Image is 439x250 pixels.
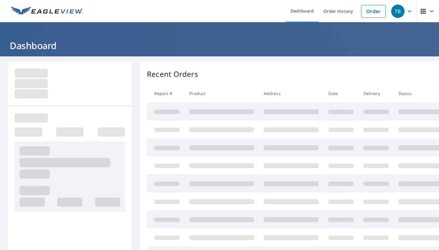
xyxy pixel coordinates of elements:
[11,7,83,16] img: EV Logo
[259,84,323,102] th: Address
[184,84,259,102] th: Product
[391,5,405,18] div: TB
[361,5,386,18] a: Order
[323,84,359,102] th: Date
[147,69,198,80] p: Recent Orders
[147,84,184,102] th: Report #
[359,84,394,102] th: Delivery
[7,39,432,52] h1: Dashboard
